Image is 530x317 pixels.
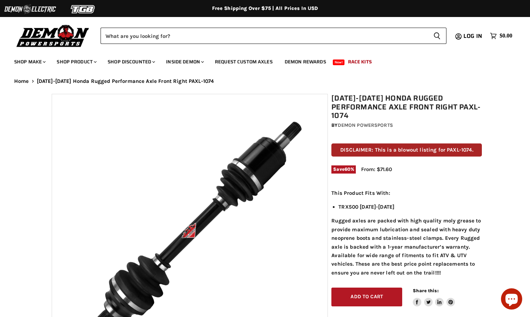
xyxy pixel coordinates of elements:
[101,28,428,44] input: Search
[9,55,50,69] a: Shop Make
[101,28,446,44] form: Product
[9,52,511,69] ul: Main menu
[499,288,524,311] inbox-online-store-chat: Shopify online store chat
[361,166,392,172] span: From: $71.60
[14,78,29,84] a: Home
[331,94,482,120] h1: [DATE]-[DATE] Honda Rugged Performance Axle Front Right PAXL-1074
[57,2,110,16] img: TGB Logo 2
[500,33,512,39] span: $0.00
[51,55,101,69] a: Shop Product
[279,55,331,69] a: Demon Rewards
[4,2,57,16] img: Demon Electric Logo 2
[460,33,486,39] a: Log in
[331,121,482,129] div: by
[333,60,345,65] span: New!
[413,288,455,306] aside: Share this:
[338,203,482,211] li: TRX500 [DATE]-[DATE]
[344,166,351,172] span: 60
[331,189,482,197] p: This Product Fits With:
[338,122,393,128] a: Demon Powersports
[102,55,159,69] a: Shop Discounted
[37,78,214,84] span: [DATE]-[DATE] Honda Rugged Performance Axle Front Right PAXL-1074
[161,55,208,69] a: Inside Demon
[14,23,92,48] img: Demon Powersports
[463,32,482,40] span: Log in
[331,189,482,277] div: Rugged axles are packed with high quality moly grease to provide maximum lubrication and sealed w...
[331,143,482,157] p: DISCLAIMER: This is a blowout listing for PAXL-1074.
[428,28,446,44] button: Search
[351,294,383,300] span: Add to cart
[210,55,278,69] a: Request Custom Axles
[343,55,377,69] a: Race Kits
[331,165,356,173] span: Save %
[331,288,402,306] button: Add to cart
[413,288,438,293] span: Share this:
[486,31,516,41] a: $0.00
